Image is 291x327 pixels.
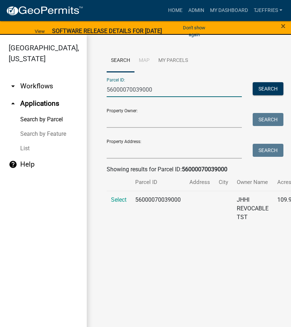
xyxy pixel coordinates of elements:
th: Parcel ID [131,174,185,191]
span: × [281,21,286,31]
button: Close [281,22,286,30]
a: TJeffries [251,4,285,17]
th: Owner Name [232,174,273,191]
a: Admin [185,4,207,17]
td: 56000070039000 [131,191,185,226]
i: arrow_drop_up [9,99,17,108]
th: Address [185,174,214,191]
a: Select [111,196,127,203]
strong: 56000070039000 [182,166,227,173]
td: JHHI REVOCABLE TST [232,191,273,226]
a: View [32,25,48,37]
i: arrow_drop_down [9,82,17,91]
button: Search [253,113,283,126]
button: Search [253,144,283,157]
i: help [9,160,17,169]
button: Search [253,82,283,95]
a: Home [165,4,185,17]
strong: SOFTWARE RELEASE DETAILS FOR [DATE] [52,28,162,34]
a: Search [107,49,134,72]
th: City [214,174,232,191]
a: My Dashboard [207,4,251,17]
div: Showing results for Parcel ID: [107,165,271,174]
a: My Parcels [154,49,192,72]
button: Don't show again [175,22,213,41]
